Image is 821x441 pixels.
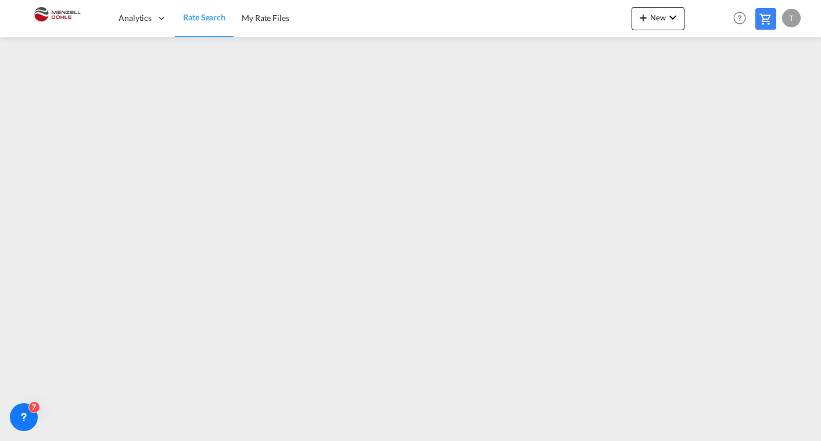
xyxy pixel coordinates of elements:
[119,12,152,24] span: Analytics
[666,10,680,24] md-icon: icon-chevron-down
[636,13,680,22] span: New
[183,12,225,22] span: Rate Search
[730,8,755,29] div: Help
[17,5,96,31] img: 5c2b1670644e11efba44c1e626d722bd.JPG
[730,8,750,28] span: Help
[782,9,801,27] div: T
[636,10,650,24] md-icon: icon-plus 400-fg
[632,7,684,30] button: icon-plus 400-fgNewicon-chevron-down
[242,13,289,23] span: My Rate Files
